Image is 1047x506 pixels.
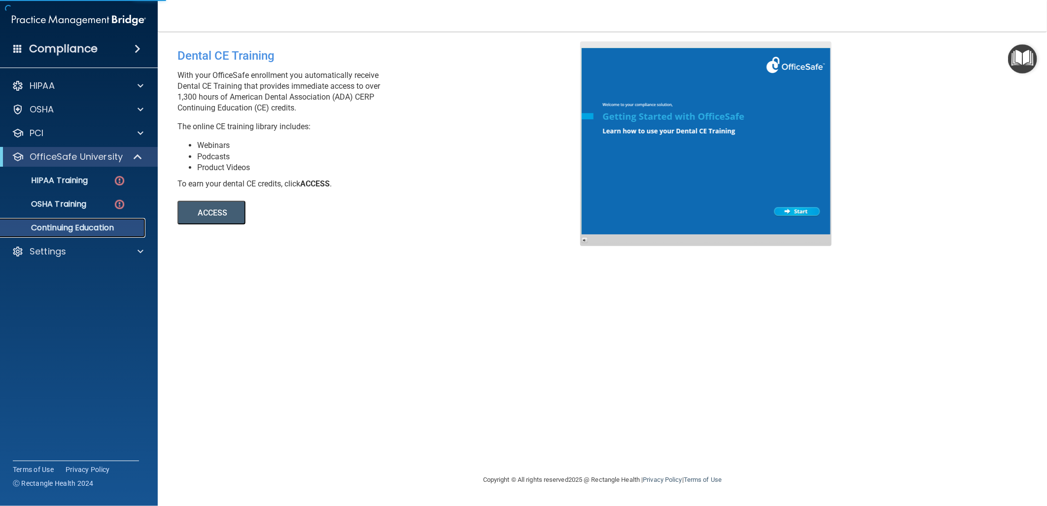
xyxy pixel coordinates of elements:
p: Settings [30,246,66,257]
p: Continuing Education [6,223,141,233]
h4: Compliance [29,42,98,56]
a: HIPAA [12,80,143,92]
p: OSHA [30,104,54,115]
img: PMB logo [12,10,146,30]
p: OfficeSafe University [30,151,123,163]
b: ACCESS [300,179,330,188]
li: Product Videos [197,162,588,173]
a: PCI [12,127,143,139]
p: HIPAA Training [6,176,88,185]
a: Privacy Policy [643,476,682,483]
p: The online CE training library includes: [177,121,588,132]
a: ACCESS [177,210,447,217]
a: Terms of Use [684,476,722,483]
li: Podcasts [197,151,588,162]
button: Open Resource Center [1008,44,1037,73]
p: PCI [30,127,43,139]
img: danger-circle.6113f641.png [113,198,126,211]
a: OfficeSafe University [12,151,143,163]
button: ACCESS [177,201,245,224]
p: With your OfficeSafe enrollment you automatically receive Dental CE Training that provides immedi... [177,70,588,113]
span: Ⓒ Rectangle Health 2024 [13,478,94,488]
a: OSHA [12,104,143,115]
img: danger-circle.6113f641.png [113,175,126,187]
a: Terms of Use [13,465,54,474]
a: Settings [12,246,143,257]
iframe: Drift Widget Chat Controller [877,437,1035,475]
div: Dental CE Training [177,41,588,70]
li: Webinars [197,140,588,151]
p: HIPAA [30,80,55,92]
a: Privacy Policy [66,465,110,474]
div: To earn your dental CE credits, click . [177,179,588,189]
p: OSHA Training [6,199,86,209]
div: Copyright © All rights reserved 2025 @ Rectangle Health | | [422,464,782,496]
